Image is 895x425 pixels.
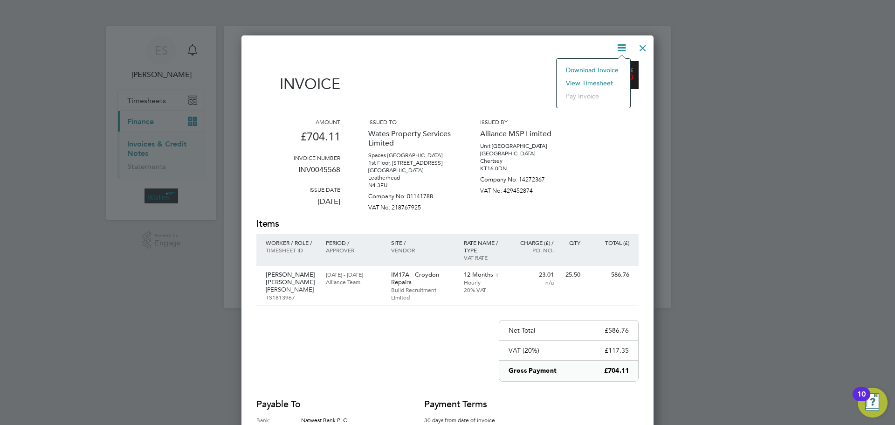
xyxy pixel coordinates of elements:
p: Total (£) [590,239,629,246]
p: KT16 0DN [480,165,564,172]
p: Po. No. [513,246,554,254]
p: Spaces [GEOGRAPHIC_DATA] [368,152,452,159]
span: Natwest Bank PLC [301,416,347,424]
h2: Items [256,217,639,230]
p: Charge (£) / [513,239,554,246]
p: 1st Floor, [STREET_ADDRESS] [368,159,452,167]
p: Site / [391,239,454,246]
p: Net Total [509,326,535,334]
h3: Issue date [256,186,340,193]
p: 25.50 [563,271,580,279]
p: IM17A - Croydon Repairs [391,271,454,286]
p: 20% VAT [464,286,504,293]
p: Leatherhead [368,174,452,181]
p: Rate name / type [464,239,504,254]
p: TS1813967 [266,293,317,301]
p: Company No: 01141788 [368,189,452,200]
p: Build Recruitment Limited [391,286,454,301]
h3: Amount [256,118,340,125]
div: 10 [857,394,866,406]
p: [PERSON_NAME] [PERSON_NAME] [266,271,317,286]
p: Alliance Team [326,278,381,286]
button: Open Resource Center, 10 new notifications [858,388,888,418]
p: N4 3FU [368,181,452,189]
p: [GEOGRAPHIC_DATA] [480,150,564,157]
p: INV0045568 [256,161,340,186]
p: Timesheet ID [266,246,317,254]
p: Alliance MSP Limited [480,125,564,142]
li: Download Invoice [561,63,626,77]
p: VAT No: 429452874 [480,183,564,195]
p: 12 Months + [464,271,504,279]
p: Worker / Role / [266,239,317,246]
h2: Payable to [256,398,396,411]
p: 23.01 [513,271,554,279]
p: VAT No: 218767925 [368,200,452,211]
p: 30 days from date of invoice [424,416,508,424]
label: Bank: [256,416,301,424]
h2: Payment terms [424,398,508,411]
p: Vendor [391,246,454,254]
p: VAT (20%) [509,346,539,355]
h3: Issued by [480,118,564,125]
h1: Invoice [256,75,340,93]
p: Chertsey [480,157,564,165]
li: Pay invoice [561,90,626,103]
p: £117.35 [605,346,629,355]
p: [DATE] - [DATE] [326,271,381,278]
h3: Issued to [368,118,452,125]
p: VAT rate [464,254,504,261]
p: Wates Property Services Limited [368,125,452,152]
p: £704.11 [256,125,340,154]
p: £704.11 [604,366,629,376]
p: Unit [GEOGRAPHIC_DATA] [480,142,564,150]
p: n/a [513,279,554,286]
p: [DATE] [256,193,340,217]
p: Period / [326,239,381,246]
h3: Invoice number [256,154,340,161]
p: QTY [563,239,580,246]
p: Hourly [464,279,504,286]
li: View timesheet [561,77,626,90]
p: Gross Payment [509,366,557,376]
p: Approver [326,246,381,254]
p: Company No: 14272367 [480,172,564,183]
p: [PERSON_NAME] [266,286,317,293]
p: [GEOGRAPHIC_DATA] [368,167,452,174]
p: £586.76 [605,326,629,334]
p: 586.76 [590,271,629,279]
